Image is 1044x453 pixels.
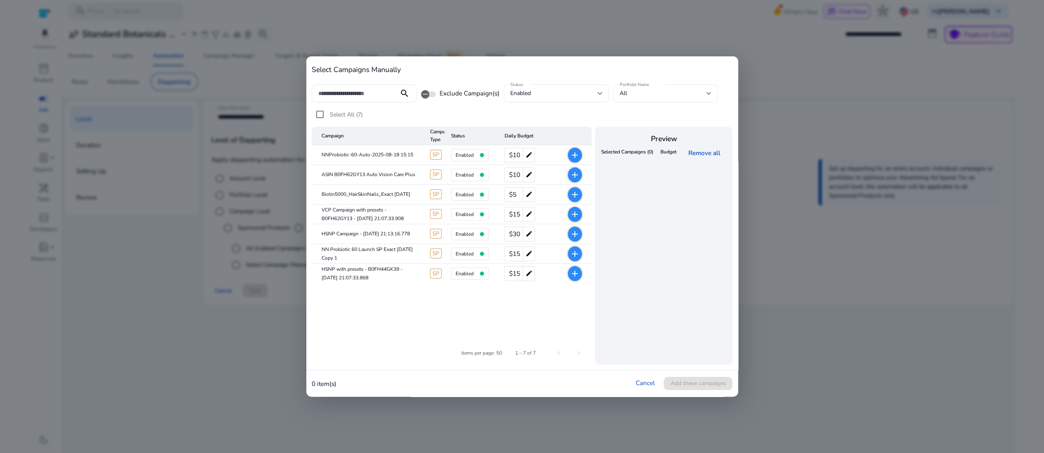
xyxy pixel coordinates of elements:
[496,349,502,357] div: 50
[570,190,580,200] mat-icon: add
[570,170,580,180] mat-icon: add
[523,148,535,162] mat-icon: edit
[509,227,520,241] span: $30
[599,135,728,143] h4: Preview
[312,185,424,204] mat-cell: Biotin5000_HairSkinNails_Exact [DATE]
[456,192,474,197] h4: enabled
[430,269,442,279] span: SP
[620,89,627,97] span: All
[688,149,724,157] a: Remove all
[523,227,535,241] mat-icon: edit
[312,165,424,185] mat-cell: ASIN B0FH62GY13 Auto Vision Care Plus
[312,204,424,224] mat-cell: VCP Campaign with presets - B0FH62GY13 - [DATE] 21:07:33.908
[635,379,655,387] a: Cancel
[395,88,414,98] mat-icon: search
[523,207,535,221] mat-icon: edit
[430,170,442,179] span: SP
[424,127,444,145] mat-header-cell: Campaign Type
[312,127,424,145] mat-header-cell: Campaign
[312,379,336,388] p: 0 item(s)
[456,211,474,217] h4: enabled
[456,231,474,237] h4: enabled
[570,209,580,219] mat-icon: add
[523,247,535,261] mat-icon: edit
[456,152,474,158] h4: enabled
[509,247,520,261] span: $15
[430,249,442,258] span: SP
[312,244,424,264] mat-cell: NN Probiotic 60 Launch SP Exact [DATE] Copy 1
[498,127,555,145] mat-header-cell: Daily Budget
[312,224,424,244] mat-cell: HSNP Campaign - [DATE] 21:13:16.778
[509,267,520,281] span: $15
[655,146,681,160] th: Budget
[523,188,535,202] mat-icon: edit
[461,349,495,357] div: Items per page:
[510,89,531,97] span: enabled
[570,249,580,259] mat-icon: add
[509,207,520,221] span: $15
[430,150,442,160] span: SP
[570,150,580,160] mat-icon: add
[456,251,474,257] h4: enabled
[430,229,442,239] span: SP
[312,264,424,283] mat-cell: HSNP with presets - B0FH44GK39 - [DATE] 21:07:33.868
[456,271,474,276] h4: enabled
[509,148,520,162] span: $10
[515,349,536,357] div: 1 – 7 of 7
[330,111,363,118] span: Select All (7)
[599,146,655,160] th: Selected Campaigns (0)
[510,82,523,88] mat-label: Status
[570,269,580,279] mat-icon: add
[620,82,649,88] mat-label: Portfolio Name
[523,168,535,182] mat-icon: edit
[570,229,580,239] mat-icon: add
[456,172,474,178] h4: enabled
[312,65,733,74] h4: Select Campaigns Manually
[430,209,442,219] span: SP
[509,168,520,182] span: $10
[444,127,498,145] mat-header-cell: Status
[509,188,516,202] span: $5
[430,189,442,199] span: SP
[312,145,424,165] mat-cell: NNProbiotic-60-Auto-2025-08-18 15:15
[523,267,535,281] mat-icon: edit
[440,89,500,98] span: Exclude Campaign(s)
